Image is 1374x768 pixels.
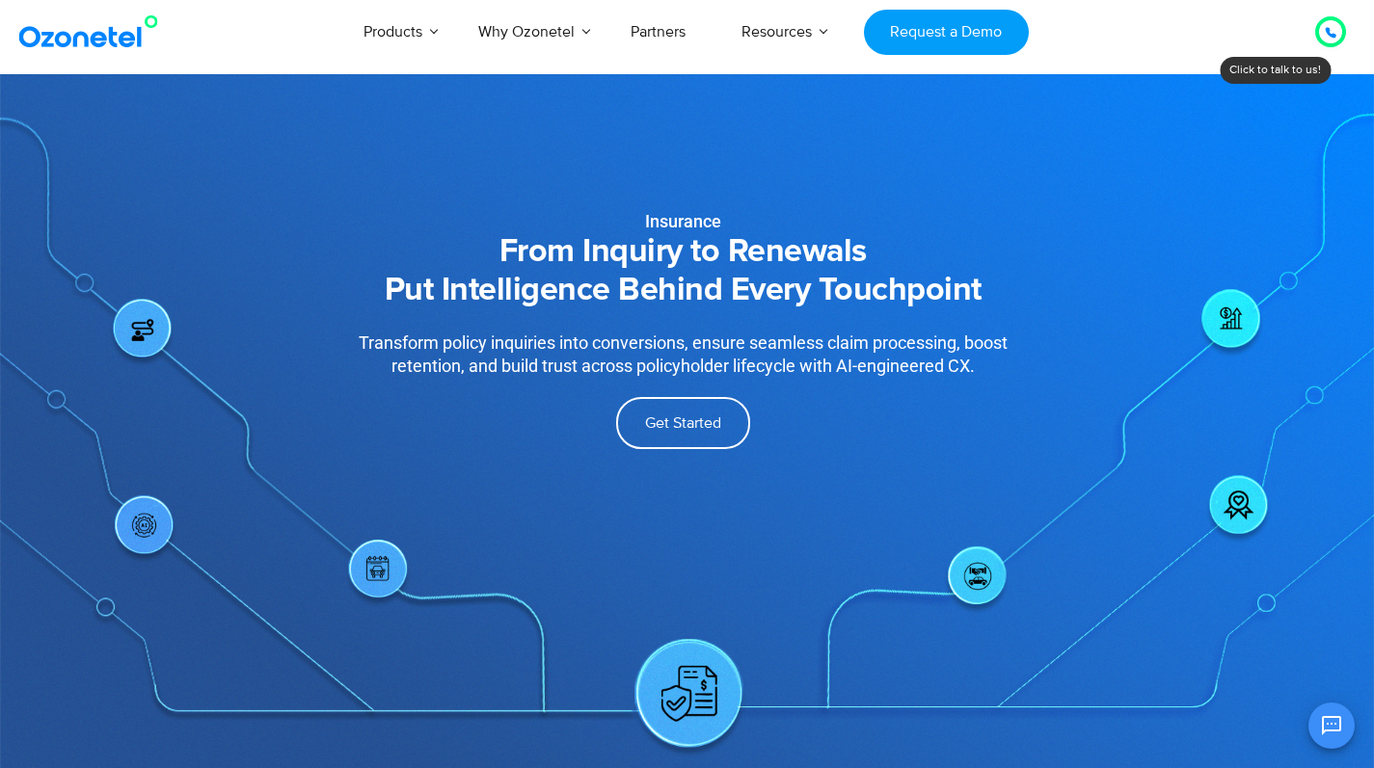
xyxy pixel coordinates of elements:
h2: From Inquiry to Renewals Put Intelligence Behind Every Touchpoint [283,233,1085,310]
a: Request a Demo [864,10,1029,55]
div: Transform policy inquiries into conversions, ensure seamless claim processing, boost retention, a... [331,331,1037,378]
a: Get Started [616,397,750,449]
div: Insurance [283,213,1085,230]
button: Open chat [1308,702,1355,749]
span: Get Started [645,415,721,431]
